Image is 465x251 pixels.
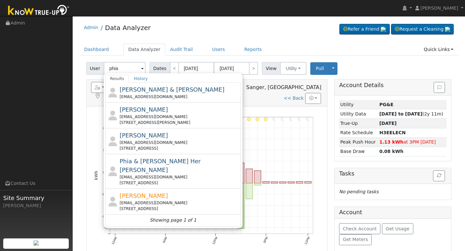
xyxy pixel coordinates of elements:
[339,119,378,128] td: True-Up
[94,93,101,99] a: Map
[296,181,303,183] rect: onclick=""
[339,147,378,156] td: Base Draw
[445,27,450,32] img: retrieve
[246,169,253,183] rect: onclick=""
[305,181,312,183] rect: onclick=""
[119,206,239,212] div: [STREET_ADDRESS]
[306,117,309,121] i: 11PM - Clear
[84,25,98,30] a: Admin
[379,111,443,116] span: (2y 11m)
[379,102,394,107] strong: ID: 15416687, authorized: 11/13/24
[162,236,168,244] text: 6AM
[103,126,107,129] text: 2.5
[119,146,239,151] div: [STREET_ADDRESS]
[339,82,447,89] h5: Account Details
[391,24,454,35] a: Request a Cleaning
[79,44,114,55] a: Dashboard
[86,62,104,75] span: User
[119,114,239,120] div: [EMAIL_ADDRESS][DOMAIN_NAME]
[379,139,404,145] strong: 1.13 kWh
[104,226,107,229] text: -2
[246,183,253,199] rect: onclick=""
[281,117,284,121] i: 8PM - Clear
[238,163,244,183] rect: onclick=""
[264,117,268,121] i: 6PM - Clear
[419,44,458,55] a: Quick Links
[240,44,267,55] a: Reports
[3,202,69,209] div: [PERSON_NAME]
[298,117,301,121] i: 10PM - Clear
[102,215,107,218] text: -1.5
[239,117,243,121] i: 3PM - Clear
[288,182,295,183] rect: onclick=""
[207,44,230,55] a: Users
[339,170,447,177] h5: Tasks
[5,4,73,18] img: Know True-Up
[34,240,39,246] img: retrieve
[271,182,278,183] rect: onclick=""
[273,117,275,121] i: 7PM - Clear
[119,132,168,139] span: [PERSON_NAME]
[119,192,168,199] span: [PERSON_NAME]
[103,148,107,152] text: 1.5
[105,24,150,32] a: Data Analyzer
[339,128,378,137] td: Rate Schedule
[339,223,380,234] button: Check Account
[304,236,311,245] text: 11PM
[339,234,372,245] button: Get Meters
[255,117,259,121] i: 5PM - Clear
[119,86,224,93] span: [PERSON_NAME] & [PERSON_NAME]
[212,236,218,245] text: 12PM
[284,95,304,101] a: << Back
[170,62,179,75] a: <
[254,183,261,185] rect: onclick=""
[119,200,239,206] div: [EMAIL_ADDRESS][DOMAIN_NAME]
[339,189,378,194] i: No pending tasks
[316,66,324,71] span: Pull
[379,149,404,154] strong: 0.08 kWh
[247,117,251,121] i: 4PM - Clear
[280,182,286,183] rect: onclick=""
[119,174,239,180] div: [EMAIL_ADDRESS][DOMAIN_NAME]
[102,192,107,196] text: -0.5
[378,137,447,147] td: at 3PM [DATE]
[103,170,107,174] text: 0.5
[111,236,118,245] text: 12AM
[263,181,270,183] rect: onclick=""
[3,194,69,202] span: Site Summary
[433,170,445,181] button: Refresh
[339,209,362,216] h5: Account
[246,84,322,90] span: Sanger, [GEOGRAPHIC_DATA]
[123,44,165,55] a: Data Analyzer
[379,121,397,126] strong: [DATE]
[310,62,329,75] button: Pull
[129,75,152,83] a: History
[343,226,377,231] span: Check Account
[262,62,280,75] span: View
[236,84,243,90] a: Login As (last 09/25/2025 6:48:07 AM)
[280,62,306,75] button: Utility
[263,236,268,244] text: 6PM
[119,106,168,113] span: [PERSON_NAME]
[238,183,244,229] rect: onclick=""
[165,44,198,55] a: Audit Trail
[339,100,378,109] td: Utility
[382,223,413,234] button: Get Usage
[254,171,261,183] rect: onclick=""
[119,140,239,146] div: [EMAIL_ADDRESS][DOMAIN_NAME]
[379,130,406,135] strong: T
[150,217,196,224] i: Showing page 1 of 1
[119,120,239,126] div: [STREET_ADDRESS][PERSON_NAME]
[379,111,422,116] strong: [DATE] to [DATE]
[386,226,409,231] span: Get Usage
[420,5,458,11] span: [PERSON_NAME]
[434,82,445,93] button: Issue History
[343,237,368,242] span: Get Meters
[104,62,146,75] input: Select a User
[339,109,378,119] td: Utility Data
[94,171,98,180] text: kWh
[119,180,239,186] div: [STREET_ADDRESS]
[119,94,239,100] div: [EMAIL_ADDRESS][DOMAIN_NAME]
[249,62,258,75] a: >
